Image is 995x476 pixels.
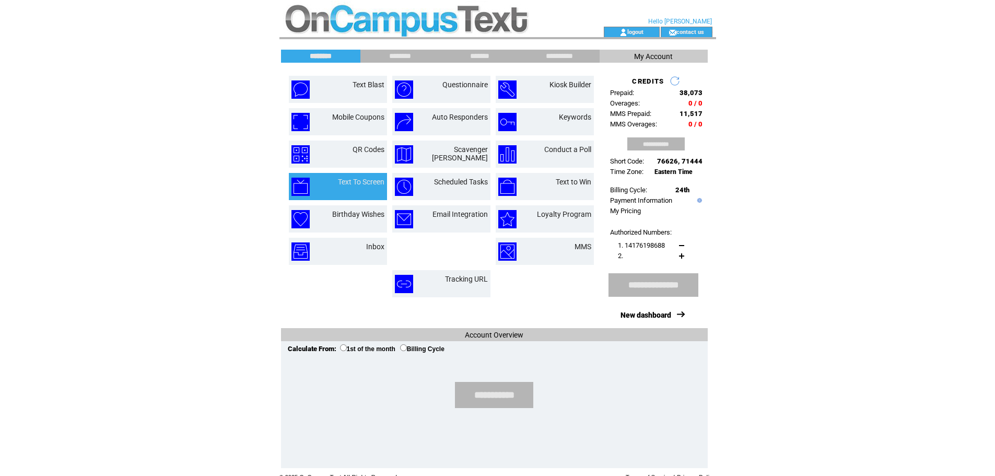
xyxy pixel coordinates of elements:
[610,207,641,215] a: My Pricing
[291,178,310,196] img: text-to-screen.png
[445,275,488,283] a: Tracking URL
[395,178,413,196] img: scheduled-tasks.png
[556,178,591,186] a: Text to Win
[332,210,384,218] a: Birthday Wishes
[618,241,665,249] span: 1. 14176198688
[498,242,517,261] img: mms.png
[465,331,523,339] span: Account Overview
[432,113,488,121] a: Auto Responders
[610,228,672,236] span: Authorized Numbers:
[498,80,517,99] img: kiosk-builder.png
[338,178,384,186] a: Text To Screen
[680,89,703,97] span: 38,073
[559,113,591,121] a: Keywords
[610,186,647,194] span: Billing Cycle:
[610,120,657,128] span: MMS Overages:
[618,252,623,260] span: 2.
[575,242,591,251] a: MMS
[676,28,704,35] a: contact us
[688,99,703,107] span: 0 / 0
[432,210,488,218] a: Email Integration
[353,145,384,154] a: QR Codes
[395,145,413,164] img: scavenger-hunt.png
[675,186,689,194] span: 24th
[610,89,634,97] span: Prepaid:
[291,145,310,164] img: qr-codes.png
[648,18,712,25] span: Hello [PERSON_NAME]
[498,145,517,164] img: conduct-a-poll.png
[680,110,703,118] span: 11,517
[400,345,444,353] label: Billing Cycle
[395,80,413,99] img: questionnaire.png
[291,80,310,99] img: text-blast.png
[395,210,413,228] img: email-integration.png
[432,145,488,162] a: Scavenger [PERSON_NAME]
[291,242,310,261] img: inbox.png
[654,168,693,176] span: Eastern Time
[442,80,488,89] a: Questionnaire
[400,344,407,351] input: Billing Cycle
[610,168,643,176] span: Time Zone:
[340,345,395,353] label: 1st of the month
[669,28,676,37] img: contact_us_icon.gif
[395,113,413,131] img: auto-responders.png
[688,120,703,128] span: 0 / 0
[549,80,591,89] a: Kiosk Builder
[634,52,673,61] span: My Account
[695,198,702,203] img: help.gif
[610,99,640,107] span: Overages:
[434,178,488,186] a: Scheduled Tasks
[610,157,644,165] span: Short Code:
[632,77,664,85] span: CREDITS
[657,157,703,165] span: 76626, 71444
[291,113,310,131] img: mobile-coupons.png
[621,311,671,319] a: New dashboard
[498,178,517,196] img: text-to-win.png
[610,196,672,204] a: Payment Information
[544,145,591,154] a: Conduct a Poll
[353,80,384,89] a: Text Blast
[610,110,651,118] span: MMS Prepaid:
[619,28,627,37] img: account_icon.gif
[340,344,347,351] input: 1st of the month
[291,210,310,228] img: birthday-wishes.png
[395,275,413,293] img: tracking-url.png
[332,113,384,121] a: Mobile Coupons
[366,242,384,251] a: Inbox
[537,210,591,218] a: Loyalty Program
[288,345,336,353] span: Calculate From:
[498,210,517,228] img: loyalty-program.png
[627,28,643,35] a: logout
[498,113,517,131] img: keywords.png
